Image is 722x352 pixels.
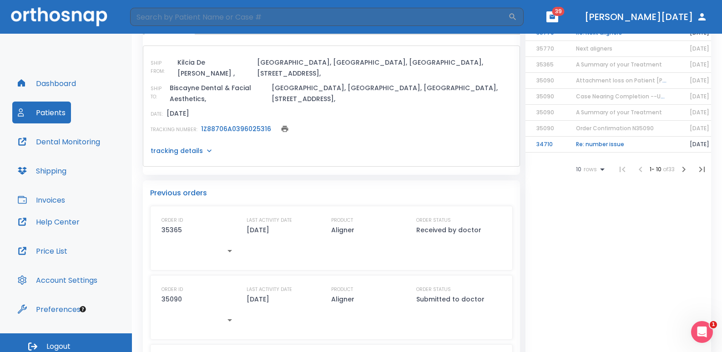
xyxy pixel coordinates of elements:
iframe: Intercom live chat [691,321,713,343]
p: [DATE] [247,224,269,235]
p: SHIP FROM: [151,59,174,76]
span: [DATE] [690,45,709,52]
p: ORDER ID [162,216,183,224]
span: 35365 [536,61,554,68]
button: Dental Monitoring [12,131,106,153]
span: A Summary of your Treatment [576,108,662,116]
button: [PERSON_NAME][DATE] [581,9,711,25]
p: Previous orders [150,188,513,199]
span: 35090 [536,77,554,84]
p: Received by doctor [416,224,481,235]
span: 35090 [536,92,554,100]
span: A Summary of your Treatment [576,61,662,68]
td: 34710 [525,137,565,153]
button: Invoices [12,189,71,211]
img: Orthosnap [11,7,107,26]
p: DATE: [151,110,163,118]
button: print [278,122,291,135]
p: TRACKING NUMBER: [151,126,197,134]
div: Tooltip anchor [79,305,87,313]
span: [DATE] [690,108,709,116]
a: 1Z88706A0396025316 [201,124,271,133]
span: Attachment loss on Patient [PERSON_NAME] [576,77,702,84]
p: Kilcia De [PERSON_NAME] , [177,57,253,79]
button: Help Center [12,211,85,233]
p: Aligner [331,294,354,305]
span: 39 [552,7,565,16]
span: [DATE] [690,61,709,68]
p: Aligner [331,224,354,235]
p: ORDER STATUS [416,286,451,294]
p: [GEOGRAPHIC_DATA], [GEOGRAPHIC_DATA], [GEOGRAPHIC_DATA], [STREET_ADDRESS], [272,82,512,104]
span: 10 [576,166,581,173]
button: Dashboard [12,72,81,94]
button: Price List [12,240,73,262]
p: [DATE] [247,294,269,305]
span: Next aligners [576,45,612,52]
span: 1 - 10 [650,165,663,173]
span: Order Confirmation N35090 [576,124,654,132]
span: 1 [710,321,717,328]
p: SHIP TO: [151,85,166,101]
p: ORDER STATUS [416,216,451,224]
p: 35090 [162,294,182,305]
p: PRODUCT [331,216,353,224]
td: Re: number issue [565,137,679,153]
p: PRODUCT [331,286,353,294]
span: rows [581,166,597,173]
p: ORDER ID [162,286,183,294]
input: Search by Patient Name or Case # [130,8,508,26]
span: [DATE] [690,77,709,84]
button: Shipping [12,160,72,182]
td: [DATE] [679,137,720,153]
p: 35365 [162,224,182,235]
span: [DATE] [690,124,709,132]
p: Submitted to doctor [416,294,485,305]
p: LAST ACTIVITY DATE [247,286,292,294]
span: 35090 [536,108,554,116]
p: Biscayne Dental & Facial Aesthetics, [170,82,268,104]
span: [DATE] [690,92,709,100]
span: Logout [46,342,71,352]
button: Account Settings [12,269,103,291]
button: Preferences [12,298,86,320]
span: 35770 [536,45,554,52]
span: 35090 [536,124,554,132]
p: tracking details [151,146,203,155]
p: [DATE] [167,108,189,119]
span: Case Nearing Completion --Upper [576,92,673,100]
span: of 33 [663,165,675,173]
button: Patients [12,102,71,123]
p: [GEOGRAPHIC_DATA], [GEOGRAPHIC_DATA], [GEOGRAPHIC_DATA], [STREET_ADDRESS], [257,57,512,79]
p: LAST ACTIVITY DATE [247,216,292,224]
